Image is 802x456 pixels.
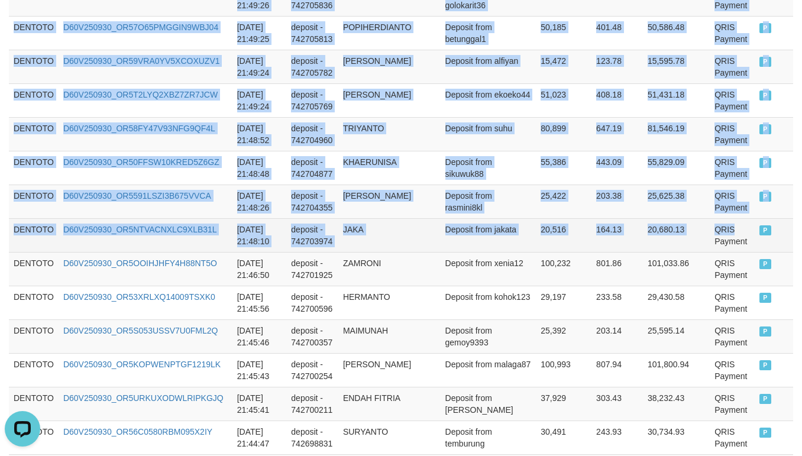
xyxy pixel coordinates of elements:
td: DENTOTO [9,252,59,286]
td: deposit - 742700211 [286,387,338,421]
td: MAIMUNAH [338,319,441,353]
td: [DATE] 21:48:48 [232,151,287,185]
td: Deposit from jakata [441,218,536,252]
td: deposit - 742705782 [286,50,338,83]
td: [PERSON_NAME] [338,50,441,83]
span: PAID [759,360,771,370]
td: 15,472 [536,50,591,83]
td: 50,586.48 [643,16,710,50]
td: [DATE] 21:45:56 [232,286,287,319]
span: PAID [759,428,771,438]
td: JAKA [338,218,441,252]
td: 30,491 [536,421,591,454]
td: QRIS Payment [710,83,755,117]
td: DENTOTO [9,286,59,319]
td: Deposit from gemoy9393 [441,319,536,353]
span: PAID [759,326,771,337]
td: deposit - 742700254 [286,353,338,387]
span: PAID [759,23,771,33]
a: D60V250930_OR5T2LYQ2XBZ7ZR7JCW [63,90,218,99]
td: deposit - 742700357 [286,319,338,353]
td: 443.09 [591,151,643,185]
td: QRIS Payment [710,353,755,387]
td: DENTOTO [9,319,59,353]
td: 203.38 [591,185,643,218]
td: DENTOTO [9,353,59,387]
td: DENTOTO [9,151,59,185]
td: [DATE] 21:48:10 [232,218,287,252]
a: D60V250930_OR56C0580RBM095X2IY [63,427,212,436]
span: PAID [759,192,771,202]
td: [DATE] 21:48:52 [232,117,287,151]
td: QRIS Payment [710,421,755,454]
td: deposit - 742701925 [286,252,338,286]
td: 51,023 [536,83,591,117]
td: deposit - 742705813 [286,16,338,50]
td: 30,734.93 [643,421,710,454]
td: 38,232.43 [643,387,710,421]
td: [PERSON_NAME] [338,83,441,117]
td: 303.43 [591,387,643,421]
td: [DATE] 21:49:24 [232,83,287,117]
td: 123.78 [591,50,643,83]
td: QRIS Payment [710,117,755,151]
td: 50,185 [536,16,591,50]
span: PAID [759,293,771,303]
td: [DATE] 21:45:46 [232,319,287,353]
button: Open LiveChat chat widget [5,5,40,40]
td: QRIS Payment [710,319,755,353]
td: QRIS Payment [710,286,755,319]
td: 100,993 [536,353,591,387]
td: ZAMRONI [338,252,441,286]
td: deposit - 742703974 [286,218,338,252]
td: deposit - 742704355 [286,185,338,218]
td: 408.18 [591,83,643,117]
td: 801.86 [591,252,643,286]
td: Deposit from xenia12 [441,252,536,286]
td: DENTOTO [9,83,59,117]
td: TRIYANTO [338,117,441,151]
td: 243.93 [591,421,643,454]
td: 101,800.94 [643,353,710,387]
td: 25,625.38 [643,185,710,218]
td: deposit - 742704877 [286,151,338,185]
td: 100,232 [536,252,591,286]
td: DENTOTO [9,50,59,83]
span: PAID [759,90,771,101]
a: D60V250930_OR58FY47V93NFG9QF4L [63,124,215,133]
td: [DATE] 21:49:24 [232,50,287,83]
td: deposit - 742698831 [286,421,338,454]
td: 80,899 [536,117,591,151]
td: QRIS Payment [710,185,755,218]
td: Deposit from rasmini8kl [441,185,536,218]
td: 233.58 [591,286,643,319]
td: Deposit from betunggal1 [441,16,536,50]
td: 203.14 [591,319,643,353]
td: Deposit from sikuwuk88 [441,151,536,185]
a: D60V250930_OR5URKUXODWLRIPKGJQ [63,393,224,403]
td: QRIS Payment [710,218,755,252]
td: [DATE] 21:45:43 [232,353,287,387]
td: 647.19 [591,117,643,151]
a: D60V250930_OR53XRLXQ14009TSXK0 [63,292,215,302]
td: Deposit from kohok123 [441,286,536,319]
a: D60V250930_OR59VRA0YV5XCOXUZV1 [63,56,220,66]
span: PAID [759,57,771,67]
td: Deposit from temburung [441,421,536,454]
a: D60V250930_OR5OOIHJHFY4H88NT5O [63,258,217,268]
td: 401.48 [591,16,643,50]
td: [PERSON_NAME] [338,185,441,218]
td: 15,595.78 [643,50,710,83]
td: Deposit from suhu [441,117,536,151]
span: PAID [759,124,771,134]
td: QRIS Payment [710,151,755,185]
td: QRIS Payment [710,252,755,286]
td: DENTOTO [9,16,59,50]
td: Deposit from ekoeko44 [441,83,536,117]
td: 55,829.09 [643,151,710,185]
td: 51,431.18 [643,83,710,117]
td: 807.94 [591,353,643,387]
td: POPIHERDIANTO [338,16,441,50]
td: QRIS Payment [710,16,755,50]
td: deposit - 742705769 [286,83,338,117]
